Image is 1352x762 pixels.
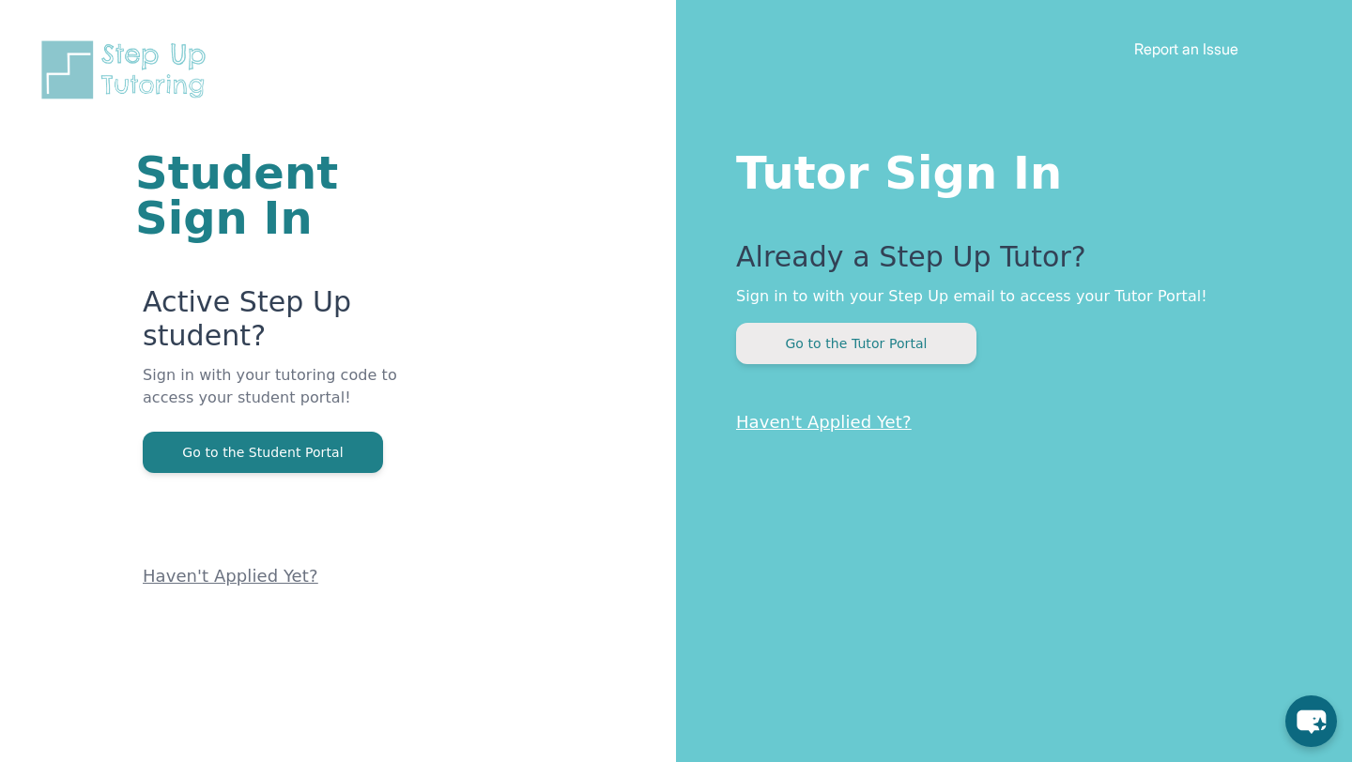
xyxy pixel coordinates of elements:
button: Go to the Student Portal [143,432,383,473]
a: Go to the Student Portal [143,443,383,461]
a: Go to the Tutor Portal [736,334,976,352]
a: Haven't Applied Yet? [143,566,318,586]
p: Already a Step Up Tutor? [736,240,1277,285]
a: Haven't Applied Yet? [736,412,912,432]
a: Report an Issue [1134,39,1238,58]
p: Sign in with your tutoring code to access your student portal! [143,364,451,432]
p: Sign in to with your Step Up email to access your Tutor Portal! [736,285,1277,308]
h1: Tutor Sign In [736,143,1277,195]
img: Step Up Tutoring horizontal logo [38,38,218,102]
button: Go to the Tutor Portal [736,323,976,364]
p: Active Step Up student? [143,285,451,364]
button: chat-button [1285,695,1337,747]
h1: Student Sign In [135,150,451,240]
